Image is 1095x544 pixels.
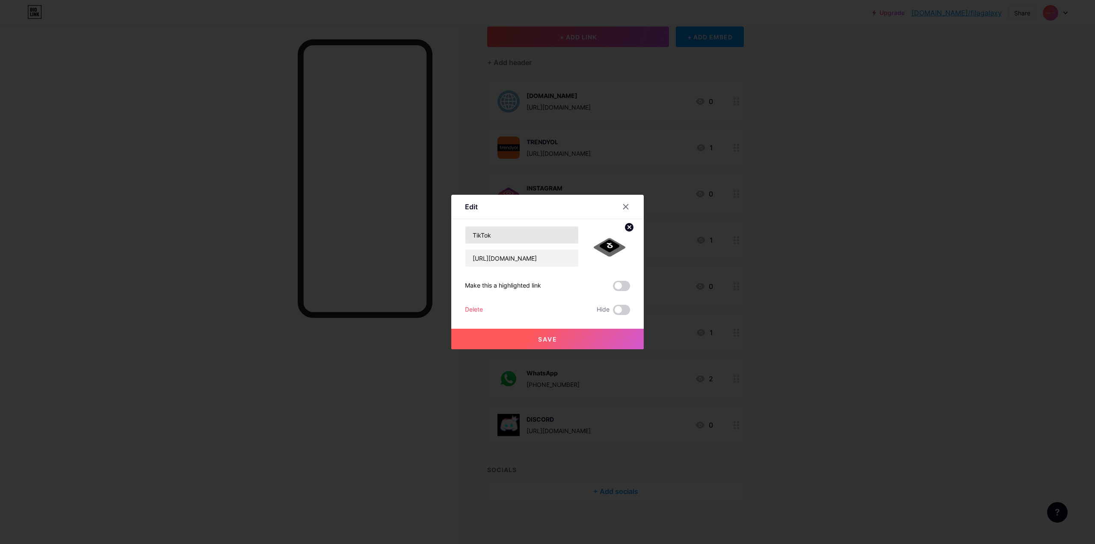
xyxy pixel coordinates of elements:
span: Hide [597,305,610,315]
input: URL [465,250,578,267]
div: Edit [465,202,478,212]
img: link_thumbnail [589,226,630,267]
div: Delete [465,305,483,315]
div: Make this a highlighted link [465,281,541,291]
span: Save [538,336,557,343]
input: Title [465,226,578,244]
button: Save [451,329,644,349]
